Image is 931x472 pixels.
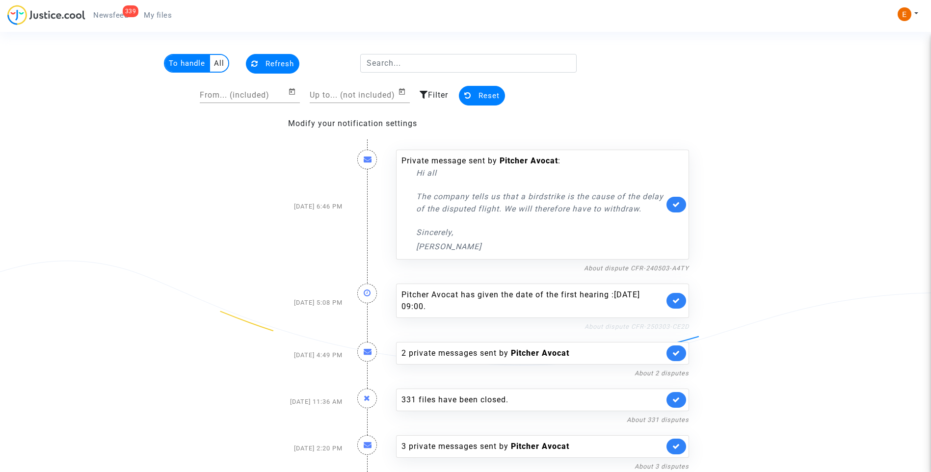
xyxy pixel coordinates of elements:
input: Search... [360,54,577,73]
a: About 331 disputes [627,416,689,423]
div: [DATE] 11:36 AM [235,379,350,425]
div: Pitcher Avocat has given the date of the first hearing :[DATE] 09:00. [401,289,664,313]
a: My files [136,8,180,23]
a: About 3 disputes [635,463,689,470]
a: About dispute CFR-240503-A4TY [584,264,689,272]
multi-toggle-item: To handle [165,55,210,72]
div: [DATE] 5:08 PM [235,274,350,332]
a: About dispute CFR-250303-CE2D [585,323,689,330]
img: jc-logo.svg [7,5,85,25]
div: 331 files have been closed. [401,394,664,406]
button: Reset [459,86,505,105]
span: Newsfeed [93,11,128,20]
p: The company tells us that a birdstrike is the cause of the delay of the disputed flight. We will ... [416,190,664,215]
div: 339 [123,5,139,17]
img: ACg8ocIeiFvHKe4dA5oeRFd_CiCnuxWUEc1A2wYhRJE3TTWt=s96-c [898,7,911,21]
span: Reset [479,91,500,100]
div: 2 private messages sent by [401,347,664,359]
b: Pitcher Avocat [500,156,558,165]
button: Open calendar [398,86,410,98]
a: 339Newsfeed [85,8,136,23]
div: 3 private messages sent by [401,441,664,452]
span: Filter [428,90,448,100]
div: [DATE] 4:49 PM [235,332,350,379]
multi-toggle-item: All [210,55,228,72]
p: Hi all [416,167,664,179]
b: Pitcher Avocat [511,348,569,358]
button: Open calendar [288,86,300,98]
div: Private message sent by : [401,155,664,253]
button: Refresh [246,54,299,74]
a: About 2 disputes [635,369,689,377]
p: Sincerely, [416,226,664,238]
div: [DATE] 6:46 PM [235,140,350,274]
span: Refresh [266,59,294,68]
div: [DATE] 2:20 PM [235,425,350,472]
a: Modify your notification settings [288,119,417,128]
span: My files [144,11,172,20]
p: [PERSON_NAME] [416,240,664,253]
b: Pitcher Avocat [511,442,569,451]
